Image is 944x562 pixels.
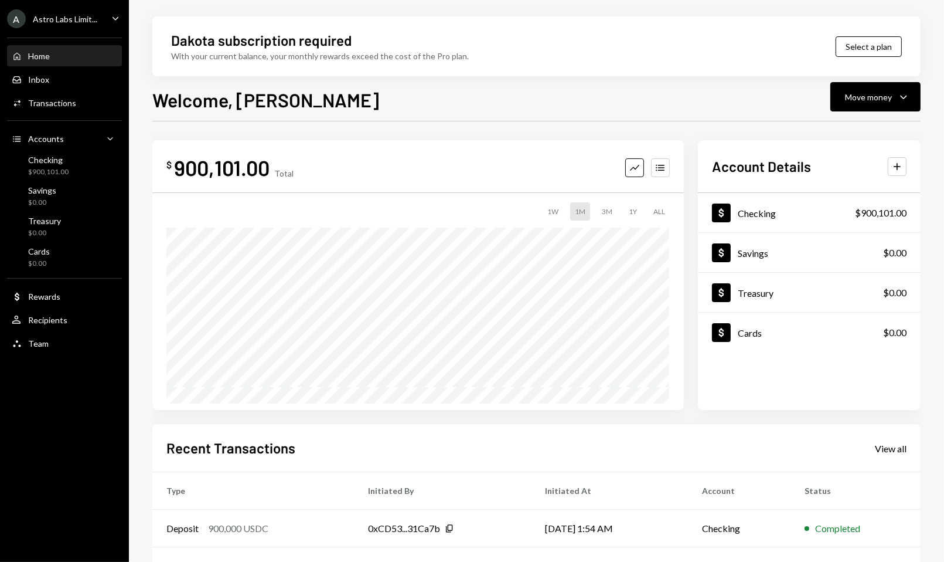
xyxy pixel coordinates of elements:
div: View all [875,443,906,455]
h1: Welcome, [PERSON_NAME] [152,88,379,111]
div: 900,000 USDC [208,522,268,536]
a: View all [875,442,906,455]
div: Dakota subscription required [171,31,352,50]
h2: Recent Transactions [166,438,295,458]
a: Recipients [7,309,122,330]
h2: Account Details [712,157,811,176]
div: Completed [815,522,860,536]
div: 900,101.00 [174,154,270,181]
a: Treasury$0.00 [7,212,122,241]
div: $ [166,159,172,171]
button: Move money [830,82,921,111]
a: Treasury$0.00 [698,273,921,312]
a: Accounts [7,128,122,149]
div: Home [28,51,50,61]
div: Rewards [28,292,60,302]
a: Savings$0.00 [7,182,122,210]
a: Transactions [7,92,122,113]
div: 0xCD53...31Ca7b [368,522,440,536]
th: Status [790,472,921,510]
a: Home [7,45,122,66]
div: 1M [570,202,590,221]
div: Accounts [28,134,64,144]
div: $0.00 [28,228,61,238]
div: $0.00 [28,198,56,208]
a: Cards$0.00 [7,243,122,271]
div: Recipients [28,315,67,325]
td: [DATE] 1:54 AM [531,510,688,547]
div: With your current balance, your monthly rewards exceed the cost of the Pro plan. [171,50,469,62]
a: Savings$0.00 [698,233,921,272]
div: Cards [28,246,50,256]
div: 1Y [624,202,642,221]
div: Total [274,168,294,178]
a: Team [7,333,122,354]
div: Checking [738,208,776,219]
div: $0.00 [883,286,906,300]
div: Treasury [738,287,773,299]
button: Select a plan [836,36,902,57]
div: Transactions [28,98,76,108]
div: Inbox [28,75,49,84]
a: Checking$900,101.00 [7,151,122,180]
div: Deposit [166,522,199,536]
th: Type [152,472,354,510]
a: Inbox [7,69,122,90]
div: 3M [597,202,617,221]
div: $0.00 [883,326,906,340]
div: Astro Labs Limit... [33,14,97,24]
div: A [7,9,26,28]
a: Rewards [7,286,122,307]
td: Checking [688,510,790,547]
div: ALL [649,202,670,221]
div: Move money [845,91,892,103]
div: Checking [28,155,69,165]
div: Savings [28,185,56,195]
div: Cards [738,327,762,338]
th: Initiated By [354,472,531,510]
div: Team [28,338,49,348]
div: $0.00 [883,246,906,260]
div: $900,101.00 [28,167,69,177]
div: 1W [543,202,563,221]
div: $0.00 [28,259,50,269]
div: Treasury [28,216,61,226]
a: Checking$900,101.00 [698,193,921,232]
div: Savings [738,248,768,259]
th: Initiated At [531,472,688,510]
a: Cards$0.00 [698,313,921,352]
th: Account [688,472,790,510]
div: $900,101.00 [855,206,906,220]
